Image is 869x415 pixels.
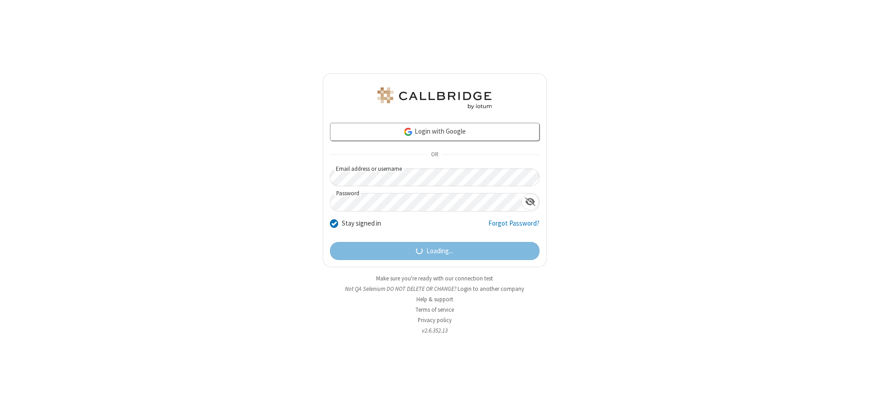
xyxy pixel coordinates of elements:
img: google-icon.png [403,127,413,137]
img: QA Selenium DO NOT DELETE OR CHANGE [376,87,493,109]
button: Login to another company [458,285,524,293]
li: v2.6.352.13 [323,326,547,335]
a: Forgot Password? [488,218,540,236]
span: OR [427,149,442,161]
a: Help & support [416,295,453,303]
input: Password [330,193,521,211]
span: Loading... [426,246,453,256]
label: Stay signed in [342,218,381,229]
a: Make sure you're ready with our connection test [376,275,493,282]
a: Terms of service [415,306,454,314]
a: Login with Google [330,123,540,141]
button: Loading... [330,242,540,260]
li: Not QA Selenium DO NOT DELETE OR CHANGE? [323,285,547,293]
div: Show password [521,193,539,210]
iframe: Chat [846,391,862,409]
input: Email address or username [330,169,540,186]
a: Privacy policy [418,316,452,324]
